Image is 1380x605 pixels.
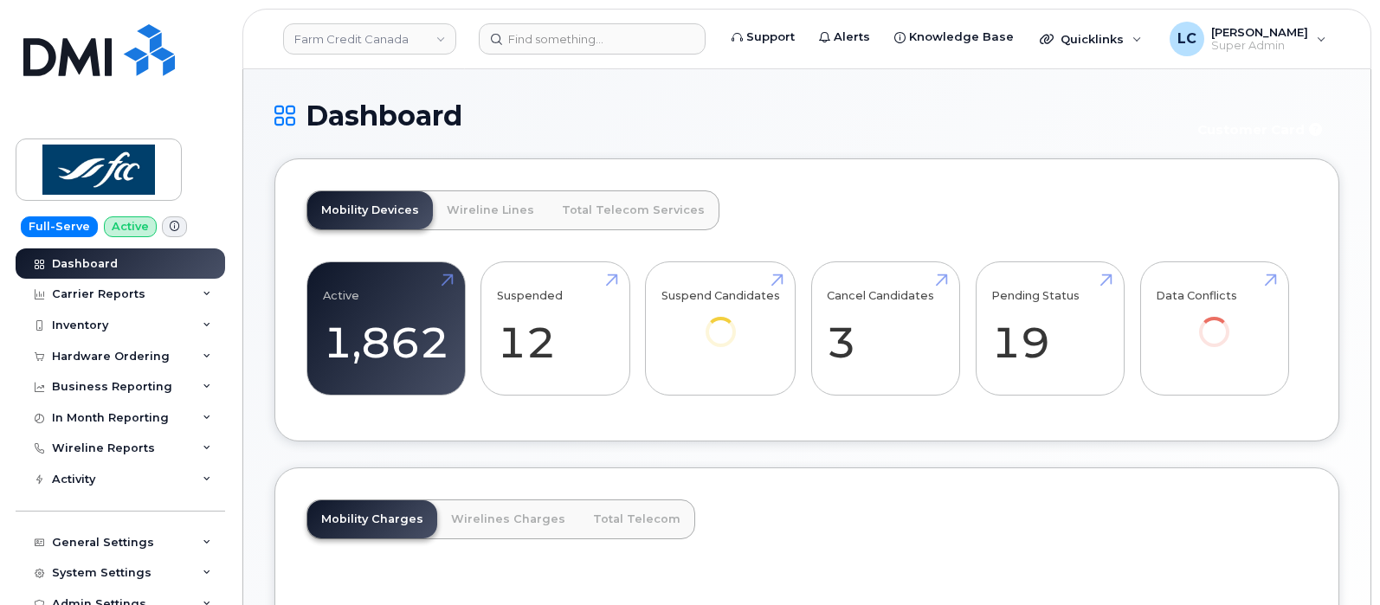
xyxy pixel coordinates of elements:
[1183,114,1339,145] button: Customer Card
[433,191,548,229] a: Wireline Lines
[274,100,1175,131] h1: Dashboard
[497,272,614,386] a: Suspended 12
[307,191,433,229] a: Mobility Devices
[548,191,719,229] a: Total Telecom Services
[827,272,944,386] a: Cancel Candidates 3
[1156,272,1273,371] a: Data Conflicts
[307,500,437,538] a: Mobility Charges
[437,500,579,538] a: Wirelines Charges
[323,272,449,386] a: Active 1,862
[579,500,694,538] a: Total Telecom
[991,272,1108,386] a: Pending Status 19
[661,272,780,371] a: Suspend Candidates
